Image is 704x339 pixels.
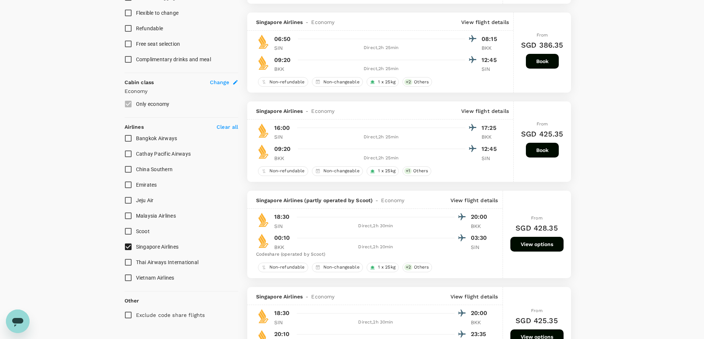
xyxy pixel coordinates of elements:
p: SIN [274,222,293,230]
p: 08:15 [482,35,500,44]
span: Others [411,264,432,270]
span: From [537,121,548,127]
button: View options [510,237,564,252]
span: Economy [311,18,334,26]
p: 12:45 [482,56,500,65]
p: SIN [274,44,293,52]
p: 20:10 [274,330,290,339]
p: Other [125,297,139,304]
p: 00:10 [274,234,290,242]
div: Non-refundable [258,166,308,176]
img: SQ [256,212,271,227]
p: 23:35 [471,330,489,339]
span: Others [410,168,431,174]
div: Direct , 2h 25min [297,134,466,141]
div: Non-changeable [312,166,363,176]
div: Non-changeable [312,263,363,272]
p: View flight details [461,107,509,115]
span: Singapore Airlines [136,244,179,250]
h6: SGD 428.35 [516,222,558,234]
p: View flight details [461,18,509,26]
span: Only economy [136,101,170,107]
p: View flight details [450,197,498,204]
p: 03:30 [471,234,489,242]
span: Singapore Airlines [256,107,303,115]
span: + 2 [404,264,412,270]
span: China Southern [136,166,173,172]
span: Economy [311,293,334,300]
div: Direct , 2h 20min [297,243,455,251]
p: SIN [482,65,500,73]
span: Non-refundable [266,168,308,174]
p: 18:30 [274,212,290,221]
h6: SGD 425.35 [521,128,564,140]
div: 1 x 25kg [367,77,399,87]
span: Free seat selection [136,41,180,47]
span: Complimentary drinks and meal [136,56,211,62]
div: Direct , 2h 25min [297,44,466,52]
span: Scoot [136,228,150,234]
span: 1 x 25kg [375,79,398,85]
div: Direct , 2h 25min [297,155,466,162]
p: SIN [274,319,293,326]
p: BKK [482,133,500,141]
span: Refundable [136,25,163,31]
p: BKK [274,65,293,73]
span: Economy [381,197,404,204]
p: 06:50 [274,35,291,44]
p: 16:00 [274,124,290,132]
span: From [531,215,543,221]
h6: SGD 425.35 [516,315,558,326]
div: Non-refundable [258,77,308,87]
span: From [537,32,548,38]
span: Thai Airways International [136,259,199,265]
p: 09:20 [274,145,291,153]
span: 1 x 25kg [375,264,398,270]
div: 1 x 25kg [367,263,399,272]
p: BKK [482,44,500,52]
strong: Cabin class [125,79,154,85]
span: Bangkok Airways [136,135,177,141]
img: SQ [256,234,271,248]
button: Book [526,54,559,69]
p: View flight details [450,293,498,300]
span: Emirates [136,182,157,188]
div: Non-refundable [258,263,308,272]
div: Direct , 2h 30min [297,222,455,230]
span: Vietnam Airlines [136,275,174,281]
p: 09:20 [274,56,291,65]
p: SIN [482,155,500,162]
strong: Airlines [125,124,144,130]
span: Others [411,79,432,85]
p: 20:00 [471,309,489,318]
span: + 1 [404,168,412,174]
img: SQ [256,34,271,49]
span: Non-changeable [320,168,363,174]
div: +1Others [402,166,431,176]
span: Singapore Airlines (partly operated by Scoot) [256,197,373,204]
p: BKK [274,155,293,162]
span: Change [210,79,229,86]
span: Non-changeable [320,79,363,85]
p: BKK [471,222,489,230]
p: Exclude code share flights [136,311,205,319]
p: SIN [274,133,293,141]
span: Malaysia Airlines [136,213,176,219]
span: - [303,293,311,300]
p: BKK [274,243,293,251]
p: Economy [125,87,238,95]
img: SQ [256,123,271,138]
p: 18:30 [274,309,290,318]
img: SQ [256,144,271,159]
img: SQ [256,55,271,70]
span: Non-refundable [266,264,308,270]
span: + 2 [404,79,412,85]
div: Codeshare (operated by Scoot) [256,251,489,258]
span: - [373,197,381,204]
div: +2Others [402,263,432,272]
button: Book [526,143,559,158]
div: Direct , 2h 30min [297,319,455,326]
div: 1 x 25kg [367,166,399,176]
span: Economy [311,107,334,115]
span: Singapore Airlines [256,293,303,300]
